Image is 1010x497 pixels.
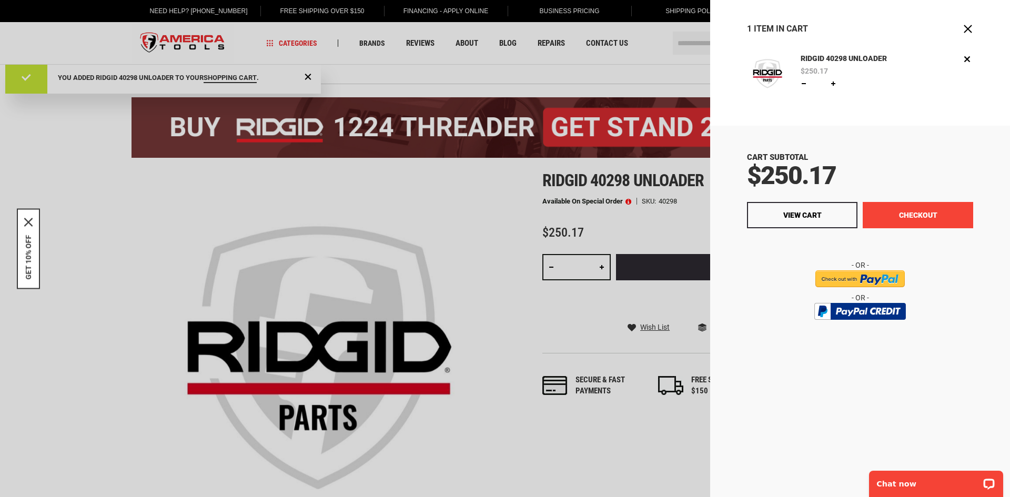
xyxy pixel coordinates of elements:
iframe: LiveChat chat widget [862,464,1010,497]
img: RIDGID 40298 UNLOADER [747,53,788,94]
span: View Cart [783,211,822,219]
button: GET 10% OFF [24,235,33,279]
span: Item in Cart [754,24,808,34]
a: View Cart [747,202,857,228]
a: RIDGID 40298 UNLOADER [747,53,788,97]
button: Close [963,24,973,34]
svg: close icon [24,218,33,226]
button: Close [24,218,33,226]
a: RIDGID 40298 UNLOADER [798,53,890,65]
span: 1 [747,24,752,34]
span: $250.17 [801,67,828,75]
button: Checkout [863,202,973,228]
img: btn_bml_text.png [821,322,900,334]
span: Cart Subtotal [747,153,808,162]
span: $250.17 [747,160,836,190]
